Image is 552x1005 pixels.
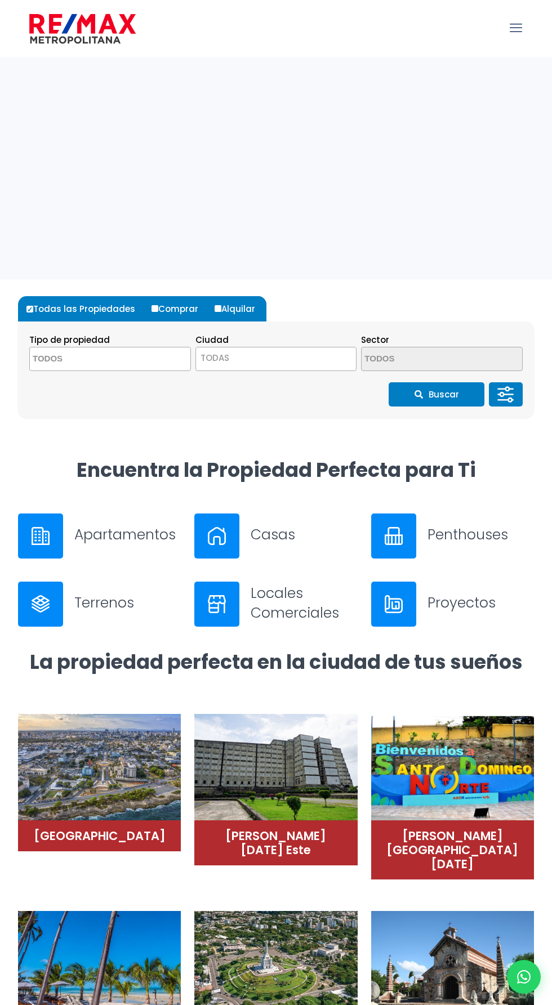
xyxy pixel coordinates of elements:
strong: Encuentra la Propiedad Perfecta para Ti [77,456,476,484]
span: Sector [361,334,389,346]
a: Distrito Nacional (2)[GEOGRAPHIC_DATA] [18,705,181,851]
a: Terrenos [18,582,181,627]
a: Penthouses [371,513,534,559]
textarea: Search [30,347,139,372]
input: Todas las Propiedades [26,306,33,312]
h3: Terrenos [74,593,181,613]
a: Proyectos [371,582,534,627]
img: remax-metropolitana-logo [29,12,136,46]
input: Alquilar [215,305,221,312]
button: Buscar [389,382,484,407]
label: Todas las Propiedades [24,296,146,321]
a: Casas [194,513,357,559]
h3: Casas [251,525,357,544]
span: TODAS [201,352,229,364]
a: mobile menu [506,19,526,38]
label: Comprar [149,296,210,321]
h3: Locales Comerciales [251,583,357,623]
img: Santo Domingo Norte [371,714,534,829]
a: Santo Domingo Norte[PERSON_NAME][GEOGRAPHIC_DATA][DATE] [371,705,534,879]
textarea: Search [362,347,471,372]
label: Alquilar [212,296,266,321]
h4: [PERSON_NAME][GEOGRAPHIC_DATA][DATE] [382,829,523,871]
h3: Penthouses [428,525,534,544]
h4: [GEOGRAPHIC_DATA] [29,829,170,843]
strong: La propiedad perfecta en la ciudad de tus sueños [30,648,523,676]
img: Distrito Nacional (2) [18,714,181,829]
input: Comprar [152,305,158,312]
span: Ciudad [195,334,229,346]
h3: Proyectos [428,593,534,613]
span: TODAS [196,350,357,366]
a: Locales Comerciales [194,582,357,627]
img: Distrito Nacional (3) [194,714,357,829]
span: TODAS [195,347,357,371]
a: Distrito Nacional (3)[PERSON_NAME][DATE] Este [194,705,357,865]
h4: [PERSON_NAME][DATE] Este [206,829,346,857]
h3: Apartamentos [74,525,181,544]
span: Tipo de propiedad [29,334,110,346]
a: Apartamentos [18,513,181,559]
